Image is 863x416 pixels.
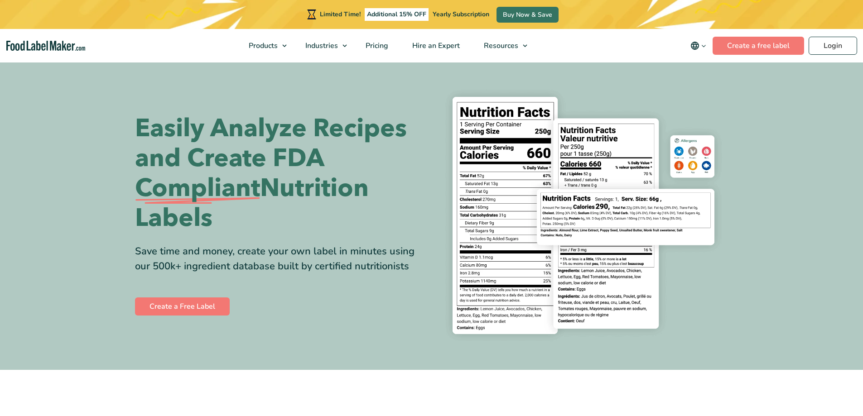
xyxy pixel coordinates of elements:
[294,29,352,62] a: Industries
[246,41,279,51] span: Products
[135,244,425,274] div: Save time and money, create your own label in minutes using our 500k+ ingredient database built b...
[354,29,398,62] a: Pricing
[363,41,389,51] span: Pricing
[135,297,230,316] a: Create a Free Label
[365,8,429,21] span: Additional 15% OFF
[410,41,461,51] span: Hire an Expert
[433,10,489,19] span: Yearly Subscription
[472,29,532,62] a: Resources
[237,29,291,62] a: Products
[809,37,857,55] a: Login
[481,41,519,51] span: Resources
[135,114,425,233] h1: Easily Analyze Recipes and Create FDA Nutrition Labels
[713,37,804,55] a: Create a free label
[497,7,559,23] a: Buy Now & Save
[303,41,339,51] span: Industries
[135,173,260,203] span: Compliant
[400,29,470,62] a: Hire an Expert
[320,10,361,19] span: Limited Time!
